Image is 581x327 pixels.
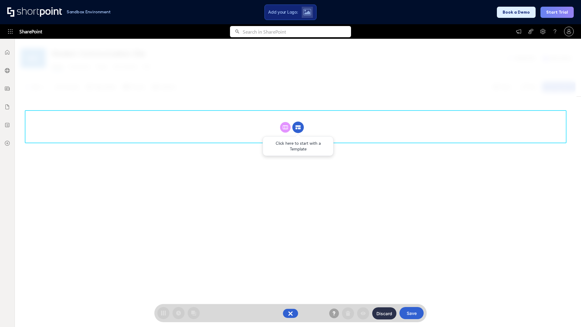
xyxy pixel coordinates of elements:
[19,24,42,39] span: SharePoint
[303,9,311,15] img: Upload logo
[399,307,424,319] button: Save
[67,10,111,14] h1: Sandbox Environment
[268,9,298,15] span: Add your Logo:
[243,26,351,37] input: Search in SharePoint
[472,257,581,327] iframe: Chat Widget
[540,7,574,18] button: Start Trial
[497,7,536,18] button: Book a Demo
[372,307,396,319] button: Discard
